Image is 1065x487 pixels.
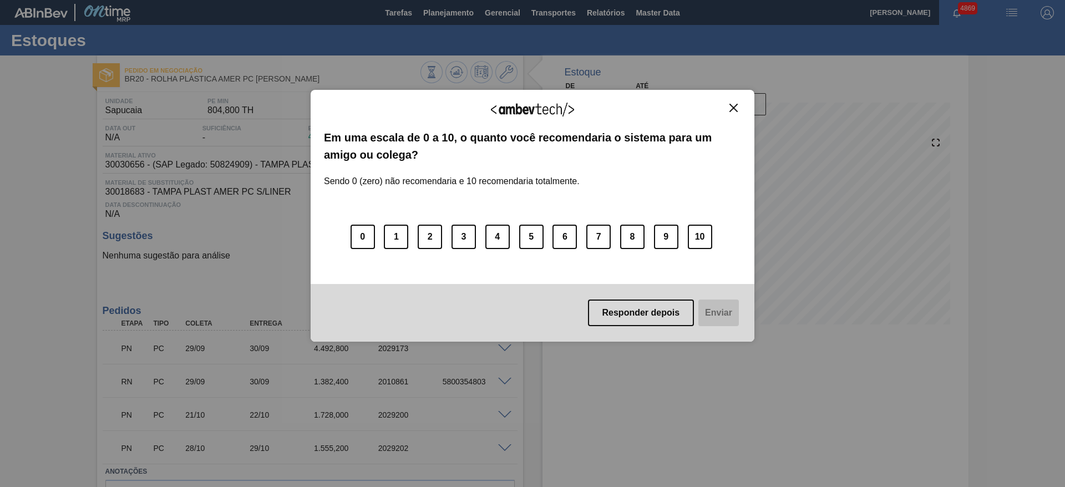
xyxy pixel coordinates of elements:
button: 3 [452,225,476,249]
label: Sendo 0 (zero) não recomendaria e 10 recomendaria totalmente. [324,163,580,186]
button: Close [726,103,741,113]
button: Responder depois [588,300,694,326]
button: 7 [586,225,611,249]
button: 4 [485,225,510,249]
button: 9 [654,225,678,249]
button: 1 [384,225,408,249]
button: 2 [418,225,442,249]
label: Em uma escala de 0 a 10, o quanto você recomendaria o sistema para um amigo ou colega? [324,129,741,163]
button: 8 [620,225,645,249]
img: Logo Ambevtech [491,103,574,116]
img: Close [729,104,738,112]
button: 10 [688,225,712,249]
button: 5 [519,225,544,249]
button: 0 [351,225,375,249]
button: 6 [552,225,577,249]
